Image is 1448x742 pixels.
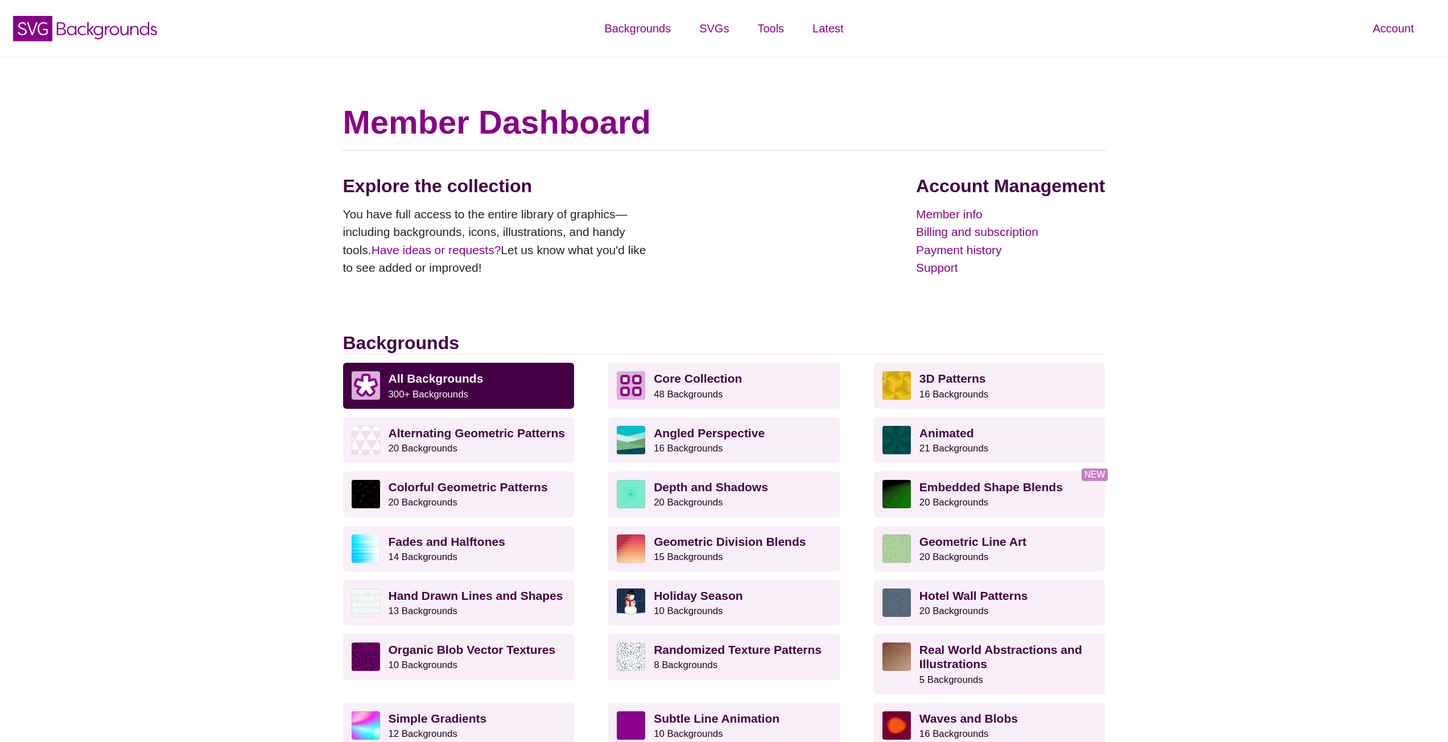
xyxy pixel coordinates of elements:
[882,711,911,740] img: various uneven centered blobs
[343,205,656,277] p: You have full access to the entire library of graphics—including backgrounds, icons, illustration...
[352,534,380,563] img: blue lights stretching horizontally over white
[389,372,484,385] strong: All Backgrounds
[743,11,798,45] a: Tools
[343,175,656,197] h2: Explore the collection
[919,535,1026,548] strong: Geometric Line Art
[389,589,563,602] strong: Hand Drawn Lines and Shapes
[389,443,457,454] small: 20 Backgrounds
[654,660,717,670] small: 8 Backgrounds
[654,389,723,400] small: 48 Backgrounds
[919,480,1063,494] strong: Embedded Shape Blends
[617,588,645,617] img: vector art snowman with black hat, branch arms, and carrot nose
[919,643,1082,670] strong: Real World Abstractions and Illustrations
[617,426,645,454] img: abstract landscape with sky mountains and water
[389,643,556,656] strong: Organic Blob Vector Textures
[882,371,911,400] img: fancy golden cube pattern
[654,480,768,494] strong: Depth and Shadows
[389,606,457,616] small: 13 Backgrounds
[654,443,723,454] small: 16 Backgrounds
[617,711,645,740] img: a line grid with a slope perspective
[919,497,988,508] small: 20 Backgrounds
[919,426,974,440] strong: Animated
[916,205,1105,223] a: Member info
[654,712,779,725] strong: Subtle Line Animation
[654,535,806,548] strong: Geometric Division Blends
[352,480,380,508] img: a rainbow pattern of outlined geometric shapes
[389,389,468,400] small: 300+ Backgrounds
[874,471,1105,517] a: Embedded Shape Blends20 Backgrounds
[343,580,575,625] a: Hand Drawn Lines and Shapes13 Backgrounds
[919,712,1018,725] strong: Waves and Blobs
[874,580,1105,625] a: Hotel Wall Patterns20 Backgrounds
[654,372,742,385] strong: Core Collection
[608,580,840,625] a: Holiday Season10 Backgrounds
[389,552,457,562] small: 14 Backgrounds
[919,389,988,400] small: 16 Backgrounds
[874,526,1105,571] a: Geometric Line Art20 Backgrounds
[654,606,723,616] small: 10 Backgrounds
[874,634,1105,694] a: Real World Abstractions and Illustrations5 Backgrounds
[654,589,742,602] strong: Holiday Season
[874,417,1105,463] a: Animated21 Backgrounds
[654,643,822,656] strong: Randomized Texture Patterns
[919,589,1028,602] strong: Hotel Wall Patterns
[916,259,1105,277] a: Support
[343,634,575,679] a: Organic Blob Vector Textures10 Backgrounds
[882,534,911,563] img: geometric web of connecting lines
[389,712,487,725] strong: Simple Gradients
[919,606,988,616] small: 20 Backgrounds
[352,642,380,671] img: Purple vector splotches
[352,588,380,617] img: white subtle wave background
[654,497,723,508] small: 20 Backgrounds
[343,102,1105,142] h1: Member Dashboard
[1359,11,1428,45] a: Account
[389,497,457,508] small: 20 Backgrounds
[916,175,1105,197] h2: Account Management
[919,728,988,739] small: 16 Backgrounds
[916,241,1105,259] a: Payment history
[654,552,723,562] small: 15 Backgrounds
[608,363,840,408] a: Core Collection 48 Backgrounds
[882,426,911,454] img: green rave light effect animated background
[882,642,911,671] img: wooden floor pattern
[389,480,548,494] strong: Colorful Geometric Patterns
[617,534,645,563] img: red-to-yellow gradient large pixel grid
[389,426,565,440] strong: Alternating Geometric Patterns
[798,11,857,45] a: Latest
[608,634,840,679] a: Randomized Texture Patterns8 Backgrounds
[372,243,501,256] a: Have ideas or requests?
[617,642,645,671] img: gray texture pattern on white
[919,372,986,385] strong: 3D Patterns
[389,535,505,548] strong: Fades and Halftones
[608,526,840,571] a: Geometric Division Blends15 Backgrounds
[389,728,457,739] small: 12 Backgrounds
[343,332,1105,354] h2: Backgrounds
[352,426,380,454] img: light purple and white alternating triangle pattern
[343,526,575,571] a: Fades and Halftones14 Backgrounds
[874,363,1105,408] a: 3D Patterns16 Backgrounds
[352,711,380,740] img: colorful radial mesh gradient rainbow
[608,471,840,517] a: Depth and Shadows20 Backgrounds
[343,363,575,408] a: All Backgrounds 300+ Backgrounds
[919,443,988,454] small: 21 Backgrounds
[919,552,988,562] small: 20 Backgrounds
[882,588,911,617] img: intersecting outlined circles formation pattern
[608,417,840,463] a: Angled Perspective16 Backgrounds
[590,11,685,45] a: Backgrounds
[343,471,575,517] a: Colorful Geometric Patterns20 Backgrounds
[654,426,765,440] strong: Angled Perspective
[343,417,575,463] a: Alternating Geometric Patterns20 Backgrounds
[882,480,911,508] img: green to black rings rippling away from corner
[916,223,1105,241] a: Billing and subscription
[685,11,743,45] a: SVGs
[617,480,645,508] img: green layered rings within rings
[654,728,723,739] small: 10 Backgrounds
[389,660,457,670] small: 10 Backgrounds
[919,674,983,685] small: 5 Backgrounds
